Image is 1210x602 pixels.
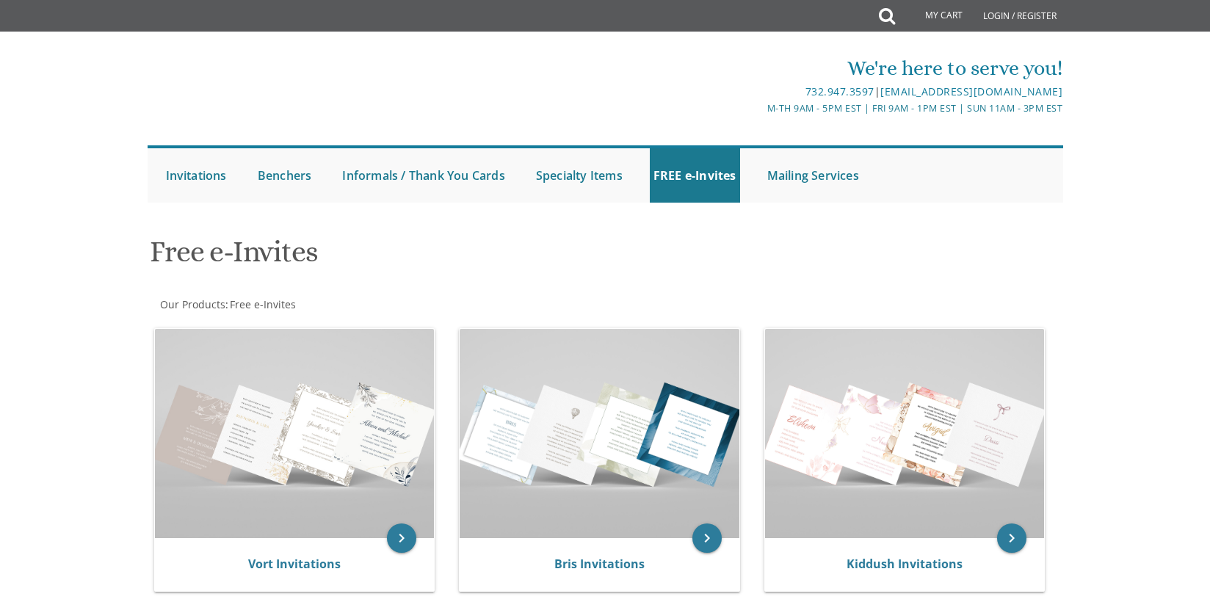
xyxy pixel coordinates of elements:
a: keyboard_arrow_right [387,523,416,553]
div: We're here to serve you! [453,54,1062,83]
a: Specialty Items [532,148,626,203]
a: Invitations [162,148,231,203]
a: 732.947.3597 [805,84,874,98]
a: Our Products [159,297,225,311]
div: | [453,83,1062,101]
a: Kiddush Invitations [847,556,963,572]
a: keyboard_arrow_right [997,523,1026,553]
a: FREE e-Invites [650,148,740,203]
a: Vort Invitations [248,556,341,572]
a: Bris Invitations [554,556,645,572]
img: Vort Invitations [155,329,435,538]
a: Informals / Thank You Cards [338,148,508,203]
img: Kiddush Invitations [765,329,1045,538]
a: [EMAIL_ADDRESS][DOMAIN_NAME] [880,84,1062,98]
h1: Free e-Invites [150,236,749,279]
div: M-Th 9am - 5pm EST | Fri 9am - 1pm EST | Sun 11am - 3pm EST [453,101,1062,116]
a: Benchers [254,148,316,203]
a: My Cart [894,1,973,31]
span: Free e-Invites [230,297,296,311]
a: Free e-Invites [228,297,296,311]
img: Bris Invitations [460,329,739,538]
a: keyboard_arrow_right [692,523,722,553]
div: : [148,297,606,312]
a: Mailing Services [764,148,863,203]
